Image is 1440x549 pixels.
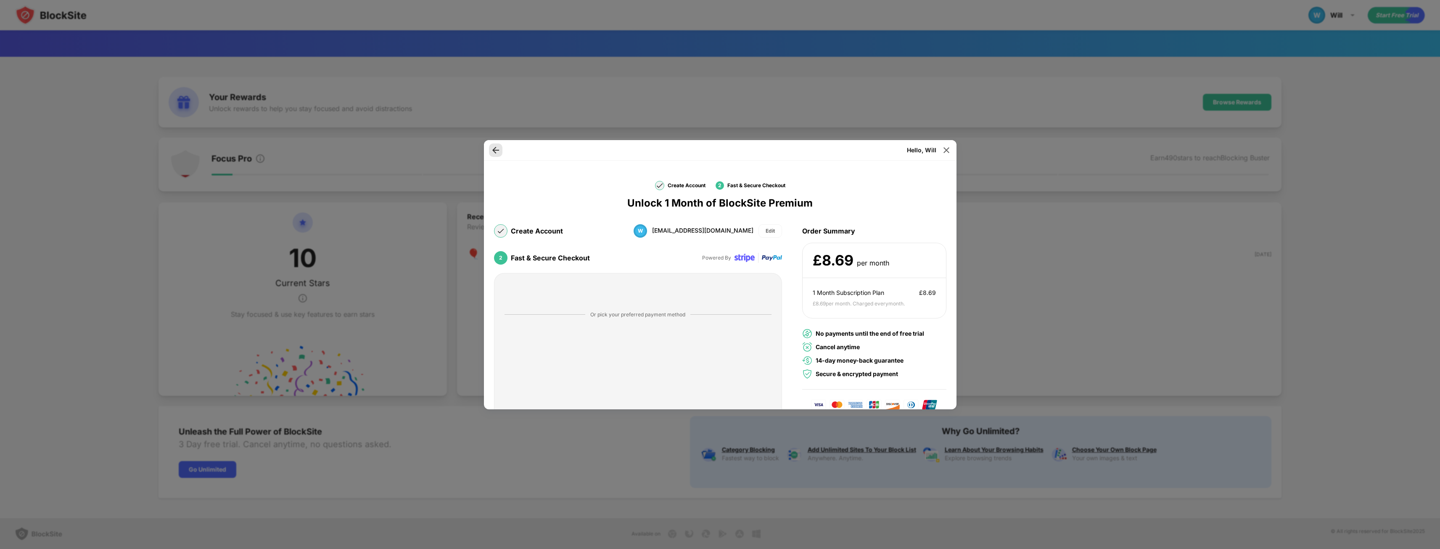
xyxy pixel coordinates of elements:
img: discover-card.svg [885,400,900,410]
div: Create Account [511,227,563,235]
img: money-back.svg [802,355,812,366]
img: master-card.svg [830,400,845,410]
div: £ 8.69 [813,252,853,269]
div: Edit [766,227,775,235]
div: £ 8.69 [919,288,936,297]
div: 1 Month Subscription Plan [813,288,884,297]
div: 14-day money-back guarantee [816,356,904,365]
iframe: Secure payment input frame [503,326,773,471]
div: per month [857,257,889,269]
div: £ 8.69 per month. Charged every month . [813,300,905,308]
div: W [634,224,647,238]
div: 2 [716,181,724,190]
div: Secure & encrypted payment [816,369,898,379]
img: check-mark [656,183,663,188]
iframe: PayPal [505,284,772,300]
div: [EMAIL_ADDRESS][DOMAIN_NAME] [652,226,753,235]
img: cancel-anytime-green.svg [802,342,812,352]
img: diner-clabs-card.svg [904,400,919,410]
img: union-pay-card.svg [922,400,937,410]
div: Order Summary [802,219,946,243]
img: no-payment.svg [802,329,812,339]
div: No payments until the end of free trial [816,329,924,338]
img: paypal-transparent.svg [762,248,782,268]
img: jcb-card.svg [867,400,882,410]
img: secured-payment-green.svg [802,369,812,379]
img: stripe-transparent.svg [735,248,755,268]
div: Create Account [668,182,705,188]
div: Fast & Secure Checkout [511,254,590,262]
img: check-mark [497,228,504,233]
div: Unlock 1 Month of BlockSite Premium [627,197,813,209]
div: 2 [494,251,507,265]
div: Fast & Secure Checkout [727,182,785,188]
img: american-express-card.svg [848,400,863,410]
div: Or pick your preferred payment method [590,310,685,319]
div: Hello, Will [907,147,936,154]
img: visa-card.svg [811,400,826,410]
div: Powered By [702,254,731,262]
div: Cancel anytime [816,342,860,352]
